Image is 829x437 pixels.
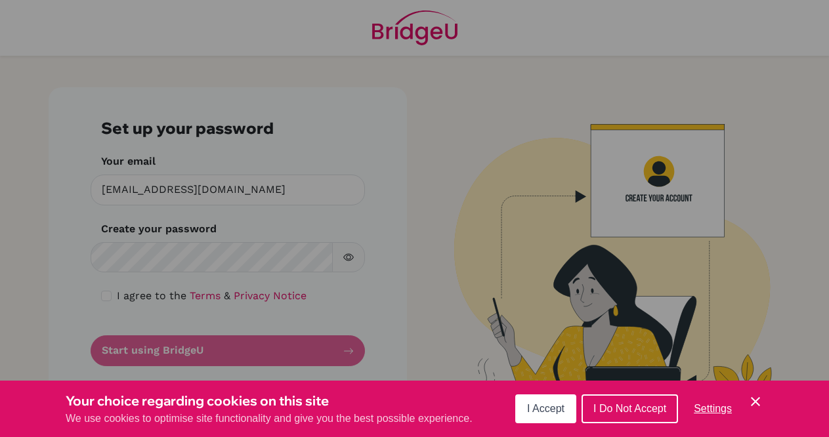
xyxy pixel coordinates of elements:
h3: Your choice regarding cookies on this site [66,391,473,411]
button: Settings [683,396,742,422]
button: I Do Not Accept [582,394,678,423]
span: I Do Not Accept [593,403,666,414]
span: Settings [694,403,732,414]
button: Save and close [748,394,763,409]
p: We use cookies to optimise site functionality and give you the best possible experience. [66,411,473,427]
span: I Accept [527,403,564,414]
button: I Accept [515,394,576,423]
